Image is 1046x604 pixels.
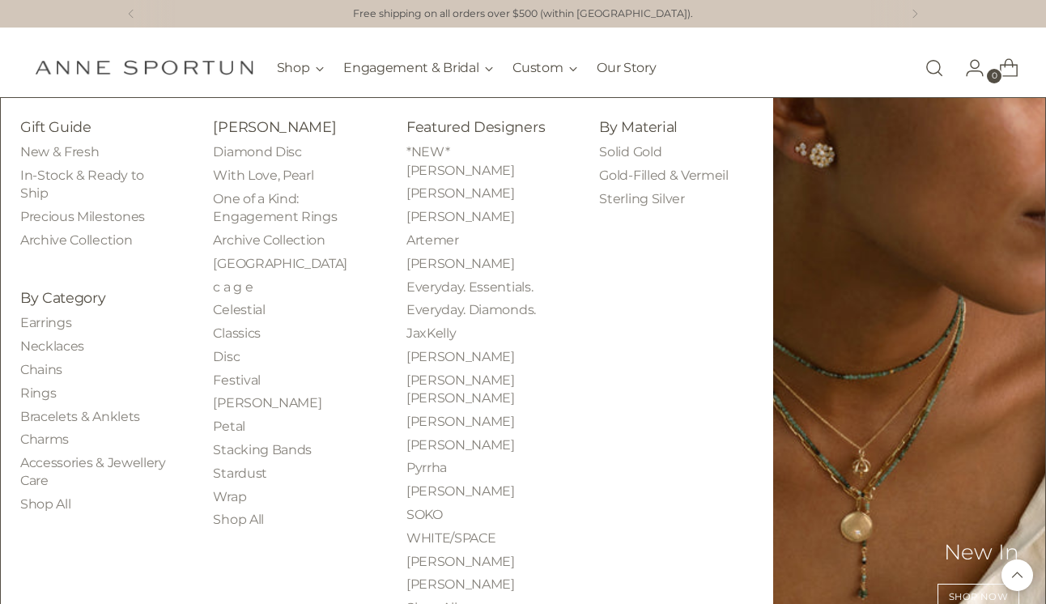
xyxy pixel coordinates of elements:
[597,50,656,86] a: Our Story
[353,6,693,22] p: Free shipping on all orders over $500 (within [GEOGRAPHIC_DATA]).
[343,50,493,86] button: Engagement & Bridal
[1001,559,1033,591] button: Back to top
[986,52,1018,84] a: Open cart modal
[512,50,577,86] button: Custom
[35,60,253,75] a: Anne Sportun Fine Jewellery
[987,69,1001,83] span: 0
[918,52,950,84] a: Open search modal
[952,52,984,84] a: Go to the account page
[277,50,325,86] button: Shop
